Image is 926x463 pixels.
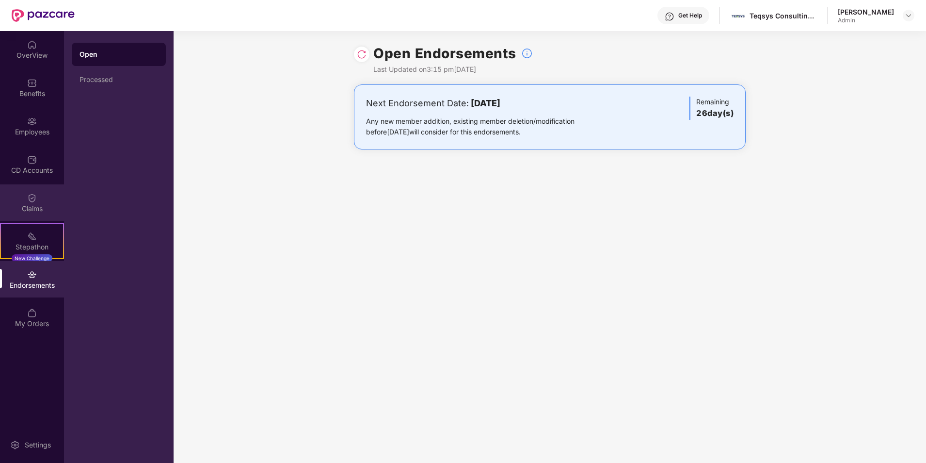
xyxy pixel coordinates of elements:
img: svg+xml;base64,PHN2ZyBpZD0iUmVsb2FkLTMyeDMyIiB4bWxucz0iaHR0cDovL3d3dy53My5vcmcvMjAwMC9zdmciIHdpZH... [357,50,367,59]
div: Any new member addition, existing member deletion/modification before [DATE] will consider for th... [366,116,605,137]
img: images.jpg [731,9,745,23]
h3: 26 day(s) [696,107,734,120]
img: svg+xml;base64,PHN2ZyBpZD0iQ2xhaW0iIHhtbG5zPSJodHRwOi8vd3d3LnczLm9yZy8yMDAwL3N2ZyIgd2lkdGg9IjIwIi... [27,193,37,203]
img: svg+xml;base64,PHN2ZyBpZD0iRW1wbG95ZWVzIiB4bWxucz0iaHR0cDovL3d3dy53My5vcmcvMjAwMC9zdmciIHdpZHRoPS... [27,116,37,126]
div: Admin [838,17,894,24]
div: Open [80,50,158,59]
img: svg+xml;base64,PHN2ZyBpZD0iQ0RfQWNjb3VudHMiIGRhdGEtbmFtZT0iQ0QgQWNjb3VudHMiIHhtbG5zPSJodHRwOi8vd3... [27,155,37,165]
div: Remaining [689,97,734,120]
img: svg+xml;base64,PHN2ZyBpZD0iU2V0dGluZy0yMHgyMCIgeG1sbnM9Imh0dHA6Ly93d3cudzMub3JnLzIwMDAvc3ZnIiB3aW... [10,440,20,450]
img: svg+xml;base64,PHN2ZyBpZD0iQmVuZWZpdHMiIHhtbG5zPSJodHRwOi8vd3d3LnczLm9yZy8yMDAwL3N2ZyIgd2lkdGg9Ij... [27,78,37,88]
div: Get Help [678,12,702,19]
div: New Challenge [12,254,52,262]
img: svg+xml;base64,PHN2ZyBpZD0iSG9tZSIgeG1sbnM9Imh0dHA6Ly93d3cudzMub3JnLzIwMDAvc3ZnIiB3aWR0aD0iMjAiIG... [27,40,37,50]
div: Stepathon [1,242,63,252]
img: svg+xml;base64,PHN2ZyBpZD0iSGVscC0zMngzMiIgeG1sbnM9Imh0dHA6Ly93d3cudzMub3JnLzIwMDAvc3ZnIiB3aWR0aD... [665,12,674,21]
b: [DATE] [471,98,500,108]
img: svg+xml;base64,PHN2ZyBpZD0iRW5kb3JzZW1lbnRzIiB4bWxucz0iaHR0cDovL3d3dy53My5vcmcvMjAwMC9zdmciIHdpZH... [27,270,37,280]
div: [PERSON_NAME] [838,7,894,17]
h1: Open Endorsements [373,43,516,64]
img: svg+xml;base64,PHN2ZyBpZD0iTXlfT3JkZXJzIiBkYXRhLW5hbWU9Ik15IE9yZGVycyIgeG1sbnM9Imh0dHA6Ly93d3cudz... [27,308,37,318]
div: Processed [80,76,158,83]
div: Teqsys Consulting & Services Llp [750,11,817,20]
div: Settings [22,440,54,450]
div: Last Updated on 3:15 pm[DATE] [373,64,533,75]
img: svg+xml;base64,PHN2ZyBpZD0iRHJvcGRvd24tMzJ4MzIiIHhtbG5zPSJodHRwOi8vd3d3LnczLm9yZy8yMDAwL3N2ZyIgd2... [905,12,912,19]
img: New Pazcare Logo [12,9,75,22]
img: svg+xml;base64,PHN2ZyB4bWxucz0iaHR0cDovL3d3dy53My5vcmcvMjAwMC9zdmciIHdpZHRoPSIyMSIgaGVpZ2h0PSIyMC... [27,231,37,241]
div: Next Endorsement Date: [366,97,605,110]
img: svg+xml;base64,PHN2ZyBpZD0iSW5mb18tXzMyeDMyIiBkYXRhLW5hbWU9IkluZm8gLSAzMngzMiIgeG1sbnM9Imh0dHA6Ly... [521,48,533,59]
